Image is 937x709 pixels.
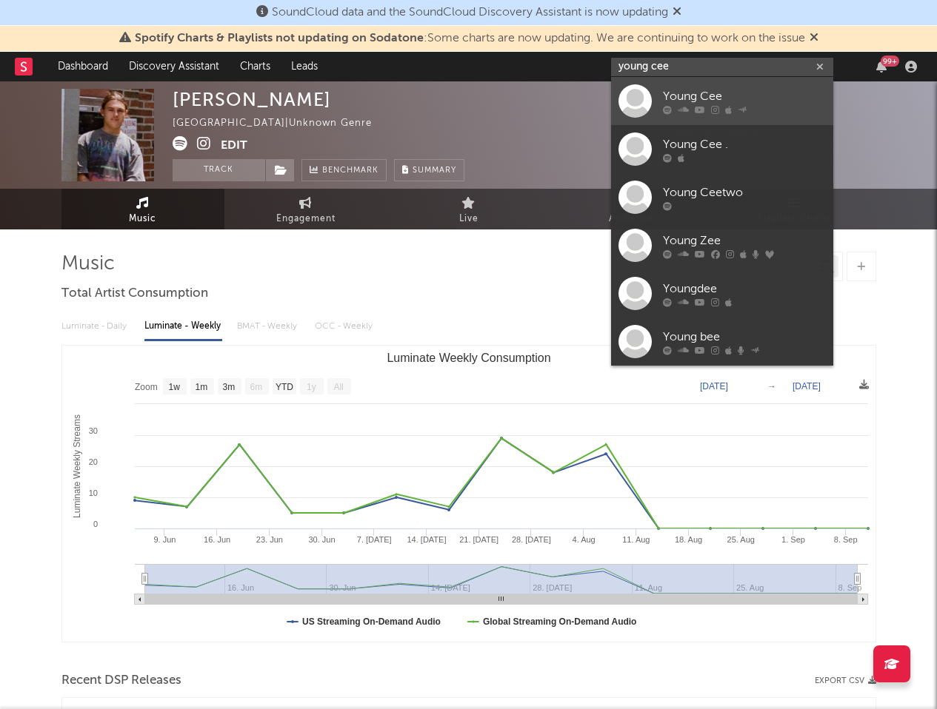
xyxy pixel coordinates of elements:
text: 11. Aug [622,535,650,544]
text: 0 [93,520,97,528]
span: : Some charts are now updating. We are continuing to work on the issue [135,33,805,44]
div: Youngdee [663,280,826,298]
text: 21. [DATE] [459,535,498,544]
button: 99+ [876,61,887,73]
text: 3m [222,382,235,392]
a: Leads [281,52,328,81]
a: Discovery Assistant [119,52,230,81]
div: 99 + [881,56,899,67]
a: Live [387,189,550,229]
text: 14. [DATE] [407,535,446,544]
a: Dashboard [47,52,119,81]
div: Luminate - Weekly [144,314,222,339]
text: 6m [250,382,262,392]
text: 9. Jun [153,535,176,544]
a: Young Zee [611,221,833,269]
text: 1. Sep [781,535,805,544]
a: Engagement [224,189,387,229]
div: [PERSON_NAME] [173,89,331,110]
text: 1m [195,382,207,392]
span: Audience [609,210,654,228]
div: Young Cee . [663,135,826,153]
text: 30 [88,426,97,435]
input: Search for artists [611,58,833,76]
svg: Luminate Weekly Consumption [62,346,876,642]
a: Charts [230,52,281,81]
a: Youngdee [611,269,833,317]
text: Luminate Weekly Streams [72,414,82,518]
div: Young Cee [663,87,826,105]
span: Engagement [276,210,336,228]
text: Luminate Weekly Consumption [387,352,550,364]
text: 30. Jun [308,535,335,544]
text: 1w [168,382,180,392]
text: [DATE] [793,381,821,392]
button: Export CSV [815,676,876,685]
button: Summary [394,159,464,181]
div: Young Zee [663,232,826,249]
text: 8. Sep [833,535,857,544]
text: 1y [307,382,316,392]
text: 16. Jun [204,535,230,544]
a: Young Cee [611,77,833,125]
button: Edit [221,136,247,155]
text: [DATE] [700,381,728,392]
text: 4. Aug [572,535,595,544]
text: YTD [275,382,293,392]
text: → [767,381,776,392]
div: Young bee [663,328,826,346]
span: Live [459,210,478,228]
span: Dismiss [810,33,818,44]
button: Track [173,159,265,181]
a: Young bee [611,317,833,366]
span: Total Artist Consumption [61,285,208,303]
div: Young Ceetwo [663,184,826,201]
text: 10 [88,488,97,497]
span: Music [129,210,156,228]
span: Summary [413,167,456,175]
text: US Streaming On-Demand Audio [302,616,441,627]
a: Music [61,189,224,229]
span: SoundCloud data and the SoundCloud Discovery Assistant is now updating [272,7,668,19]
text: 25. Aug [727,535,754,544]
span: Benchmark [322,162,379,180]
a: Benchmark [301,159,387,181]
text: 18. Aug [674,535,701,544]
a: Audience [550,189,713,229]
text: 7. [DATE] [356,535,391,544]
a: Young Ceetwo [611,173,833,221]
text: 8. Sep [838,583,861,592]
text: 20 [88,457,97,466]
span: Spotify Charts & Playlists not updating on Sodatone [135,33,424,44]
span: Dismiss [673,7,681,19]
text: Global Streaming On-Demand Audio [482,616,636,627]
text: Zoom [135,382,158,392]
a: Young Cee . [611,125,833,173]
text: 28. [DATE] [511,535,550,544]
text: All [333,382,343,392]
div: [GEOGRAPHIC_DATA] | Unknown Genre [173,115,389,132]
span: Recent DSP Releases [61,672,181,690]
text: 23. Jun [256,535,282,544]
